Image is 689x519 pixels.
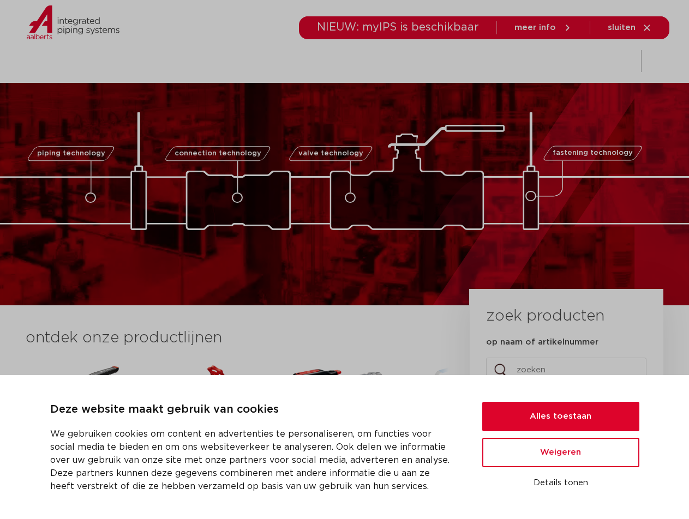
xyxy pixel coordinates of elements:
[196,39,560,83] nav: Menu
[553,150,633,157] span: fastening technology
[174,150,261,157] span: connection technology
[514,23,572,33] a: meer info
[482,402,639,431] button: Alles toestaan
[398,39,444,83] a: downloads
[608,23,652,33] a: sluiten
[50,427,456,493] p: We gebruiken cookies om content en advertenties te personaliseren, om functies voor social media ...
[319,39,376,83] a: toepassingen
[196,39,240,83] a: producten
[298,150,363,157] span: valve technology
[486,337,598,348] label: op naam of artikelnummer
[482,438,639,467] button: Weigeren
[608,23,636,32] span: sluiten
[317,22,479,33] span: NIEUW: myIPS is beschikbaar
[482,474,639,492] button: Details tonen
[26,327,433,349] h3: ontdek onze productlijnen
[466,39,501,83] a: services
[262,39,297,83] a: markten
[37,150,105,157] span: piping technology
[486,305,604,327] h3: zoek producten
[486,358,646,383] input: zoeken
[514,23,556,32] span: meer info
[615,39,626,83] div: my IPS
[523,39,560,83] a: over ons
[50,401,456,419] p: Deze website maakt gebruik van cookies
